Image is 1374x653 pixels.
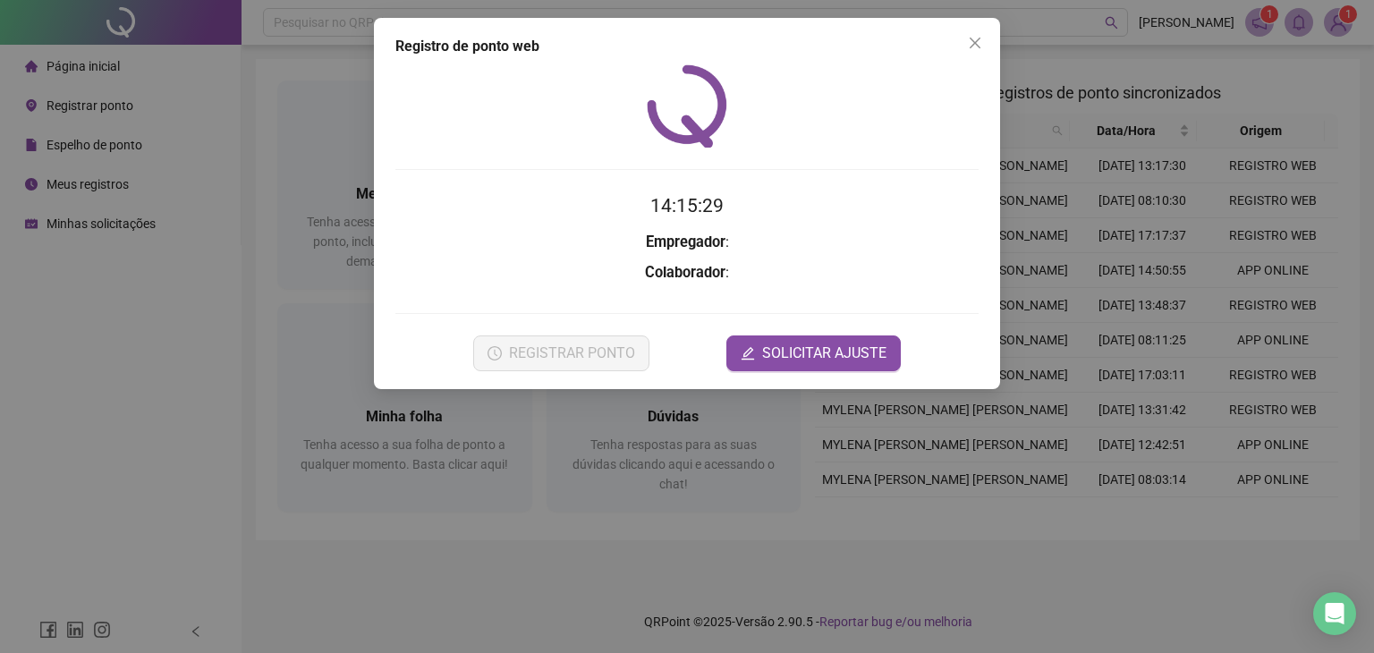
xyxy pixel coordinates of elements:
button: editSOLICITAR AJUSTE [726,335,901,371]
h3: : [395,231,979,254]
button: Close [961,29,989,57]
strong: Empregador [646,233,725,250]
span: edit [741,346,755,360]
span: close [968,36,982,50]
img: QRPoint [647,64,727,148]
div: Registro de ponto web [395,36,979,57]
h3: : [395,261,979,284]
button: REGISTRAR PONTO [473,335,649,371]
strong: Colaborador [645,264,725,281]
div: Open Intercom Messenger [1313,592,1356,635]
time: 14:15:29 [650,195,724,216]
span: SOLICITAR AJUSTE [762,343,886,364]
